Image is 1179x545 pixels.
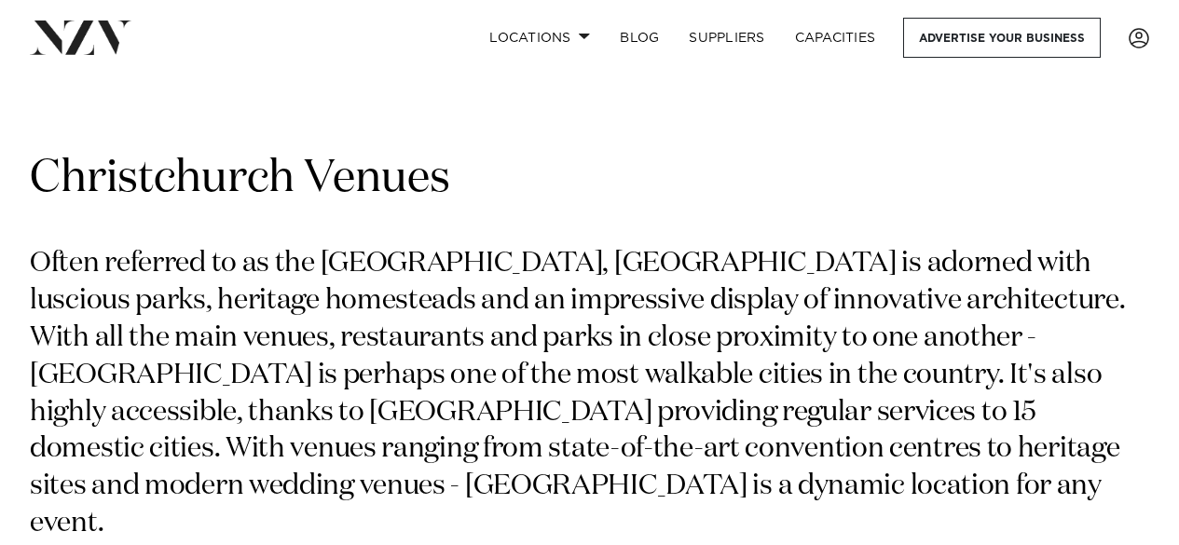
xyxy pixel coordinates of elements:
a: Capacities [780,18,891,58]
h1: Christchurch Venues [30,150,1149,209]
a: Advertise your business [903,18,1101,58]
p: Often referred to as the [GEOGRAPHIC_DATA], [GEOGRAPHIC_DATA] is adorned with luscious parks, her... [30,246,1149,543]
a: SUPPLIERS [674,18,779,58]
a: BLOG [605,18,674,58]
a: Locations [474,18,605,58]
img: nzv-logo.png [30,20,131,54]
